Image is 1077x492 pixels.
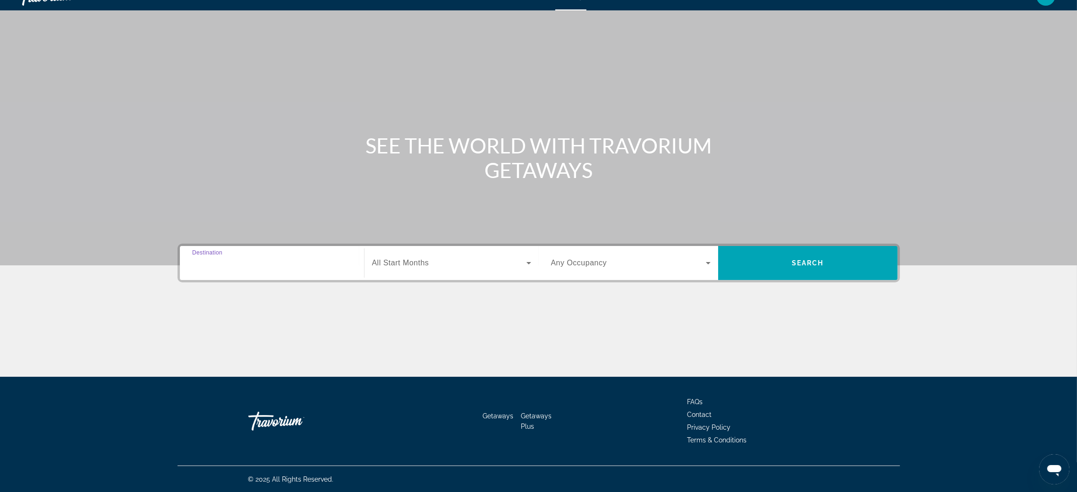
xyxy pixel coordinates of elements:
span: All Start Months [372,259,429,267]
span: Any Occupancy [551,259,607,267]
h1: SEE THE WORLD WITH TRAVORIUM GETAWAYS [362,133,716,182]
a: Privacy Policy [687,424,731,431]
span: Destination [192,249,222,255]
span: Search [792,259,824,267]
a: Getaways [483,412,513,420]
div: Search widget [180,246,898,280]
input: Select destination [192,258,352,269]
span: © 2025 All Rights Reserved. [248,475,334,483]
a: Go Home [248,407,343,435]
a: Getaways Plus [521,412,551,430]
button: Search [718,246,898,280]
a: Contact [687,411,712,418]
a: FAQs [687,398,703,406]
a: Terms & Conditions [687,436,747,444]
iframe: Button to launch messaging window [1039,454,1069,484]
